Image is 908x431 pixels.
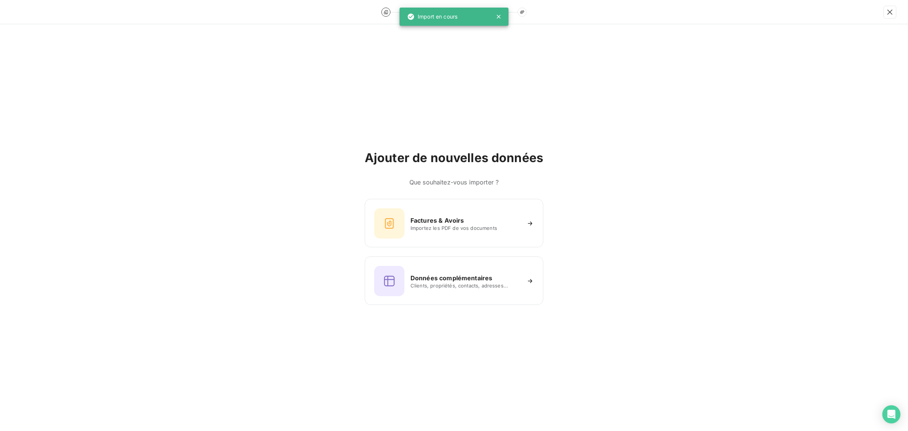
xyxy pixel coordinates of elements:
h6: Que souhaitez-vous importer ? [365,178,543,187]
h6: Données complémentaires [410,273,492,283]
div: Import en cours [407,10,457,23]
h2: Ajouter de nouvelles données [365,150,543,166]
span: Clients, propriétés, contacts, adresses... [410,283,520,289]
span: Importez les PDF de vos documents [410,225,520,231]
h6: Factures & Avoirs [410,216,464,225]
div: Open Intercom Messenger [882,405,900,423]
